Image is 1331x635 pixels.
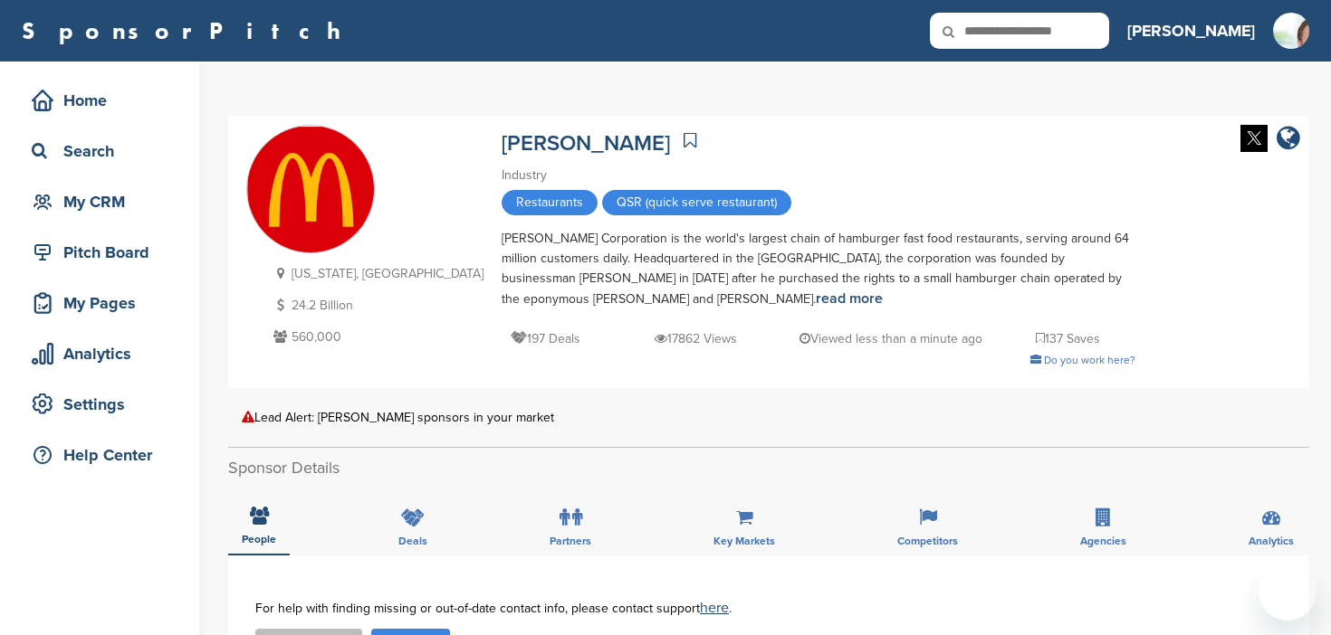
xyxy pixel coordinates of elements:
[18,384,181,425] a: Settings
[1259,563,1317,621] iframe: Button to launch messaging window
[18,80,181,121] a: Home
[27,388,181,421] div: Settings
[228,456,1309,480] h2: Sponsor Details
[18,181,181,223] a: My CRM
[655,327,737,350] p: 17862 Views
[1080,535,1126,546] span: Agencies
[1044,354,1135,366] span: Do you work here?
[255,601,1282,615] div: For help with finding missing or out-of-date contact info, please contact support .
[502,166,1135,185] div: Industry
[18,130,181,172] a: Search
[242,534,276,545] span: People
[1127,18,1255,43] h3: [PERSON_NAME]
[242,411,1296,424] div: Lead Alert: [PERSON_NAME] sponsors in your market
[816,289,883,308] a: read more
[550,535,591,546] span: Partners
[1127,11,1255,51] a: [PERSON_NAME]
[269,262,484,285] p: [US_STATE], [GEOGRAPHIC_DATA]
[27,135,181,167] div: Search
[27,185,181,218] div: My CRM
[27,287,181,319] div: My Pages
[22,19,352,43] a: SponsorPitch
[18,333,181,374] a: Analytics
[1240,125,1268,152] img: Twitter white
[800,327,982,350] p: Viewed less than a minute ago
[27,337,181,370] div: Analytics
[511,327,580,350] p: 197 Deals
[18,282,181,324] a: My Pages
[247,127,374,253] img: Sponsorpitch & McDonald's
[269,326,484,348] p: 560,000
[269,294,484,317] p: 24.2 Billion
[18,434,181,476] a: Help Center
[27,439,181,471] div: Help Center
[502,190,598,215] span: Restaurants
[398,535,427,546] span: Deals
[502,130,670,156] a: [PERSON_NAME]
[700,599,729,617] a: here
[27,236,181,269] div: Pitch Board
[602,190,791,215] span: QSR (quick serve restaurant)
[27,84,181,117] div: Home
[897,535,958,546] span: Competitors
[1249,535,1294,546] span: Analytics
[1277,125,1300,155] a: company link
[18,232,181,273] a: Pitch Board
[713,535,775,546] span: Key Markets
[1030,354,1135,366] a: Do you work here?
[502,229,1135,309] div: [PERSON_NAME] Corporation is the world's largest chain of hamburger fast food restaurants, servin...
[1036,327,1100,350] p: 137 Saves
